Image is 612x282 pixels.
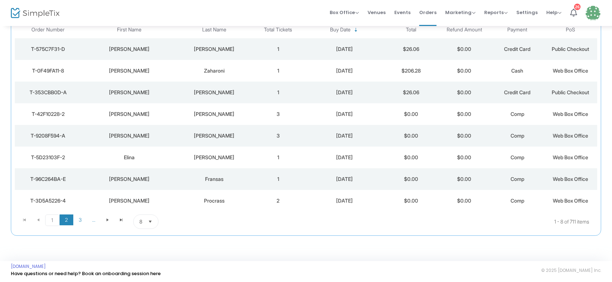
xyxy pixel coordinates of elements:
span: Page 2 [60,214,73,225]
div: Aaron [83,110,175,118]
td: $0.00 [385,147,438,168]
td: 1 [251,38,304,60]
span: Orders [419,3,437,22]
div: 9/22/2025 [307,89,383,96]
button: Select [145,215,155,229]
div: Michealson [179,110,249,118]
span: Comp [511,154,524,160]
td: 3 [251,125,304,147]
div: T-9208F594-A [17,132,79,139]
div: 9/22/2025 [307,45,383,53]
div: T-0F49FA11-8 [17,67,79,74]
span: PoS [566,27,575,33]
div: Danielle [83,89,175,96]
span: Web Box Office [553,198,588,204]
div: 9/22/2025 [307,197,383,204]
span: Page 3 [73,214,87,225]
div: Jim [83,197,175,204]
th: Total Tickets [251,21,304,38]
td: $0.00 [438,82,491,103]
div: T-42F10228-2 [17,110,79,118]
span: Web Box Office [553,154,588,160]
span: Reports [484,9,508,16]
span: Payment [507,27,527,33]
td: 1 [251,60,304,82]
td: 3 [251,103,304,125]
span: 8 [139,218,142,225]
span: Comp [511,133,524,139]
td: 1 [251,82,304,103]
th: Refund Amount [438,21,491,38]
div: T-3D5A5226-4 [17,197,79,204]
div: 9/22/2025 [307,67,383,74]
div: Gordon [179,45,249,53]
div: Elina [83,154,175,161]
span: © 2025 [DOMAIN_NAME] Inc. [541,268,601,273]
td: $26.06 [385,38,438,60]
span: Go to the last page [114,214,128,225]
span: Credit Card [504,46,530,52]
td: 1 [251,147,304,168]
td: $0.00 [385,125,438,147]
td: $0.00 [438,60,491,82]
div: Hollander [179,132,249,139]
span: Page 1 [45,214,60,226]
div: T-575C7F31-D [17,45,79,53]
kendo-pager-info: 1 - 8 of 711 items [230,214,589,229]
td: $0.00 [438,168,491,190]
span: Web Box Office [553,111,588,117]
a: [DOMAIN_NAME] [11,264,46,269]
div: T-96C264BA-E [17,175,79,183]
td: 1 [251,168,304,190]
div: 9/22/2025 [307,110,383,118]
div: T-353CBB0D-A [17,89,79,96]
span: Web Box Office [553,133,588,139]
div: Isabel [83,175,175,183]
div: Barbara [83,132,175,139]
div: Michael [83,45,175,53]
span: Comp [511,198,524,204]
td: $0.00 [438,147,491,168]
span: Settings [516,3,538,22]
span: Public Checkout [552,46,589,52]
div: 9/22/2025 [307,132,383,139]
div: Gil [83,67,175,74]
span: Go to the next page [101,214,114,225]
div: Procrass [179,197,249,204]
td: $0.00 [438,38,491,60]
th: Total [385,21,438,38]
span: Go to the next page [105,217,110,223]
div: Fransas [179,175,249,183]
td: $0.00 [438,190,491,212]
td: $0.00 [438,125,491,147]
div: 9/22/2025 [307,175,383,183]
div: 26 [574,3,581,9]
span: Credit Card [504,89,530,95]
td: $26.06 [385,82,438,103]
td: 2 [251,190,304,212]
td: $0.00 [438,103,491,125]
td: $0.00 [385,168,438,190]
span: Help [546,9,561,16]
span: Order Number [31,27,65,33]
span: Events [394,3,411,22]
span: Comp [511,111,524,117]
span: Marketing [445,9,476,16]
span: Box Office [330,9,359,16]
td: $206.28 [385,60,438,82]
div: Data table [15,21,597,212]
div: Nizamova [179,154,249,161]
td: $0.00 [385,190,438,212]
span: Go to the last page [118,217,124,223]
div: Soto [179,89,249,96]
a: Have questions or need help? Book an onboarding session here [11,270,161,277]
div: Zaharoni [179,67,249,74]
span: Venues [368,3,386,22]
div: 9/22/2025 [307,154,383,161]
span: Buy Date [330,27,351,33]
span: Last Name [202,27,226,33]
td: $0.00 [385,103,438,125]
div: T-5D23103F-2 [17,154,79,161]
span: Sortable [353,27,359,33]
span: Public Checkout [552,89,589,95]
